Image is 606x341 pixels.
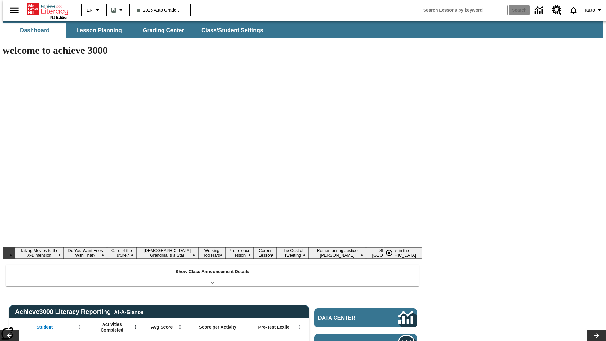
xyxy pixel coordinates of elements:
button: Slide 1 Taking Movies to the X-Dimension [15,247,64,259]
div: Home [27,2,68,19]
button: Slide 4 South Korean Grandma Is a Star [136,247,198,259]
span: NJ Edition [50,15,68,19]
div: Pause [383,247,402,259]
button: Slide 8 The Cost of Tweeting [277,247,308,259]
div: Show Class Announcement Details [6,265,419,286]
button: Open Menu [175,322,185,332]
button: Lesson carousel, Next [587,330,606,341]
button: Open Menu [295,322,305,332]
span: Score per Activity [199,324,237,330]
button: Dashboard [3,23,66,38]
button: Grading Center [132,23,195,38]
span: Student [36,324,53,330]
div: SubNavbar [3,21,603,38]
a: Resource Center, Will open in new tab [548,2,565,19]
span: Achieve3000 Literacy Reporting [15,308,143,315]
span: Pre-Test Lexile [258,324,290,330]
button: Slide 3 Cars of the Future? [107,247,136,259]
span: Avg Score [151,324,173,330]
h1: welcome to achieve 3000 [3,45,422,56]
button: Language: EN, Select a language [84,4,104,16]
div: At-A-Glance [114,308,143,315]
button: Boost Class color is gray green. Change class color [109,4,127,16]
div: SubNavbar [3,23,269,38]
span: B [112,6,115,14]
button: Pause [383,247,395,259]
span: Activities Completed [91,321,133,333]
button: Open side menu [5,1,24,20]
button: Slide 9 Remembering Justice O'Connor [308,247,366,259]
span: Data Center [318,315,377,321]
a: Home [27,3,68,15]
p: Show Class Announcement Details [175,268,249,275]
button: Slide 10 Sleepless in the Animal Kingdom [366,247,422,259]
button: Class/Student Settings [196,23,268,38]
a: Data Center [531,2,548,19]
input: search field [420,5,507,15]
button: Open Menu [131,322,140,332]
button: Slide 2 Do You Want Fries With That? [64,247,107,259]
button: Open Menu [75,322,85,332]
a: Notifications [565,2,582,18]
span: 2025 Auto Grade 1 B [137,7,183,14]
a: Data Center [314,308,417,327]
button: Lesson Planning [68,23,131,38]
span: Tauto [584,7,595,14]
span: EN [87,7,93,14]
button: Slide 5 Working Too Hard [198,247,225,259]
button: Slide 6 Pre-release lesson [225,247,254,259]
button: Slide 7 Career Lesson [254,247,277,259]
button: Profile/Settings [582,4,606,16]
